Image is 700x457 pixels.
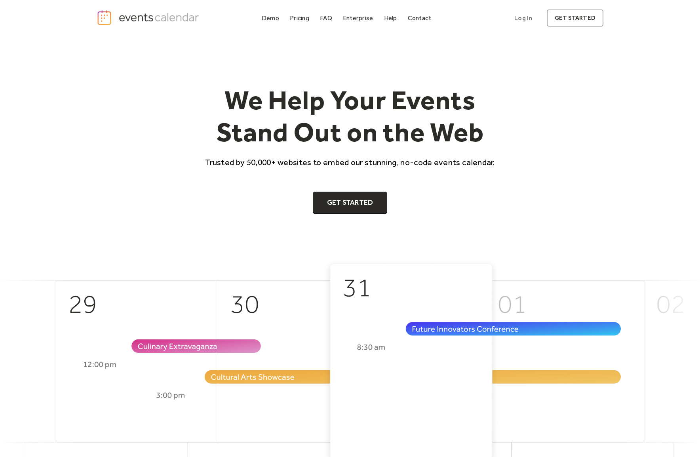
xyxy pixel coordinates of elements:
[384,16,397,20] div: Help
[405,13,435,23] a: Contact
[506,10,540,27] a: Log In
[287,13,312,23] a: Pricing
[290,16,309,20] div: Pricing
[381,13,400,23] a: Help
[259,13,282,23] a: Demo
[408,16,432,20] div: Contact
[343,16,373,20] div: Enterprise
[317,13,335,23] a: FAQ
[313,192,388,214] a: Get Started
[320,16,332,20] div: FAQ
[340,13,376,23] a: Enterprise
[198,84,502,149] h1: We Help Your Events Stand Out on the Web
[262,16,279,20] div: Demo
[198,156,502,168] p: Trusted by 50,000+ websites to embed our stunning, no-code events calendar.
[547,10,603,27] a: get started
